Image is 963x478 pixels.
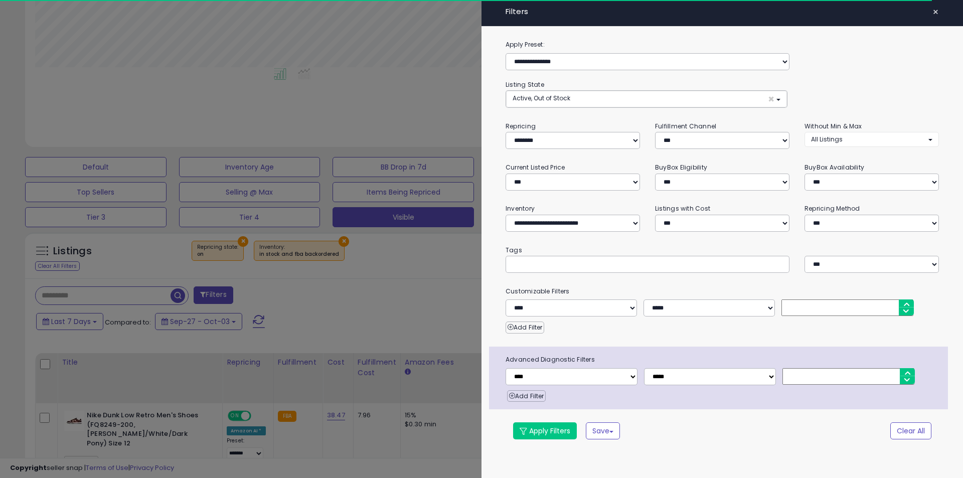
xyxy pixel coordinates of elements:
small: Customizable Filters [498,286,946,297]
small: Repricing Method [805,204,860,213]
button: Active, Out of Stock × [506,91,787,107]
small: Repricing [506,122,536,130]
small: Tags [498,245,946,256]
small: BuyBox Availability [805,163,864,172]
button: Add Filter [507,390,546,402]
button: All Listings [805,132,939,146]
span: Advanced Diagnostic Filters [498,354,948,365]
h4: Filters [506,8,939,16]
button: × [928,5,943,19]
button: Save [586,422,620,439]
label: Apply Preset: [498,39,946,50]
button: Apply Filters [513,422,577,439]
span: × [768,94,774,104]
small: Without Min & Max [805,122,862,130]
small: Fulfillment Channel [655,122,716,130]
small: BuyBox Eligibility [655,163,707,172]
span: × [932,5,939,19]
span: All Listings [811,135,843,143]
button: Clear All [890,422,931,439]
small: Current Listed Price [506,163,565,172]
button: Add Filter [506,322,544,334]
small: Listing State [506,80,544,89]
span: Active, Out of Stock [513,94,570,102]
small: Listings with Cost [655,204,710,213]
small: Inventory [506,204,535,213]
